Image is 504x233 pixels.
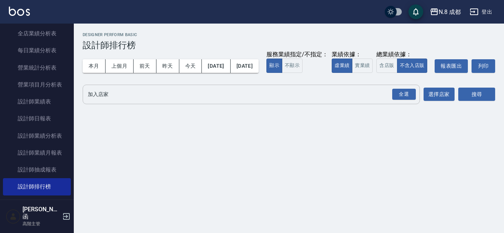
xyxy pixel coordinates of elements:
[266,51,328,59] div: 服務業績指定/不指定：
[3,110,71,127] a: 設計師日報表
[439,7,461,17] div: N.8 成都
[332,59,352,73] button: 虛業績
[179,59,202,73] button: 今天
[352,59,373,73] button: 實業績
[408,4,423,19] button: save
[435,59,468,73] button: 報表匯出
[202,59,230,73] button: [DATE]
[3,59,71,76] a: 營業統計分析表
[3,178,71,195] a: 設計師排行榜
[3,93,71,110] a: 設計師業績表
[6,209,21,224] img: Person
[458,88,495,101] button: 搜尋
[332,51,373,59] div: 業績依據：
[83,59,106,73] button: 本月
[23,206,60,220] h5: [PERSON_NAME]函
[106,59,134,73] button: 上個月
[23,220,60,227] p: 高階主管
[231,59,259,73] button: [DATE]
[472,59,495,73] button: 列印
[83,32,495,37] h2: Designer Perform Basic
[391,87,417,102] button: Open
[3,127,71,144] a: 設計師業績分析表
[9,7,30,16] img: Logo
[427,4,464,20] button: N.8 成都
[467,5,495,19] button: 登出
[3,161,71,178] a: 設計師抽成報表
[86,88,405,101] input: 店家名稱
[83,40,495,50] h3: 設計師排行榜
[266,59,282,73] button: 顯示
[376,51,431,59] div: 總業績依據：
[3,195,71,212] a: 商品銷售排行榜
[424,88,455,101] button: 選擇店家
[3,76,71,93] a: 營業項目月分析表
[397,59,428,73] button: 不含入店販
[392,89,416,100] div: 全選
[3,144,71,161] a: 設計師業績月報表
[156,59,179,73] button: 昨天
[134,59,156,73] button: 前天
[3,42,71,59] a: 每日業績分析表
[3,25,71,42] a: 全店業績分析表
[282,59,303,73] button: 不顯示
[376,59,397,73] button: 含店販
